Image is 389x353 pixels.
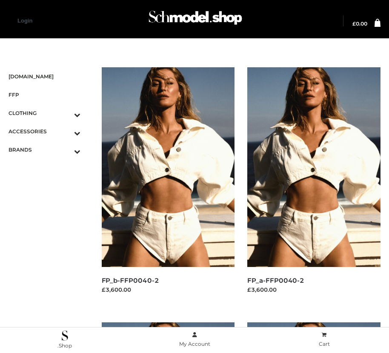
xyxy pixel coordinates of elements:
[62,330,68,341] img: .Shop
[319,341,330,347] span: Cart
[57,342,72,349] span: .Shop
[259,330,389,349] a: Cart
[9,141,80,159] a: BRANDSToggle Submenu
[130,330,260,349] a: My Account
[51,104,80,122] button: Toggle Submenu
[145,7,244,35] a: Schmodel Admin 964
[102,276,159,284] a: FP_b-FFP0040-2
[9,90,80,100] span: FFP
[9,67,80,86] a: [DOMAIN_NAME]
[179,341,210,347] span: My Account
[9,86,80,104] a: FFP
[352,20,367,27] bdi: 0.00
[51,122,80,141] button: Toggle Submenu
[247,276,304,284] a: FP_a-FFP0040-2
[247,285,380,294] div: £3,600.00
[9,72,80,81] span: [DOMAIN_NAME]
[9,145,80,155] span: BRANDS
[352,20,356,27] span: £
[9,104,80,122] a: CLOTHINGToggle Submenu
[9,108,80,118] span: CLOTHING
[352,21,367,26] a: £0.00
[51,141,80,159] button: Toggle Submenu
[146,5,244,35] img: Schmodel Admin 964
[9,126,80,136] span: ACCESSORIES
[17,17,32,24] a: Login
[102,285,235,294] div: £3,600.00
[9,122,80,141] a: ACCESSORIESToggle Submenu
